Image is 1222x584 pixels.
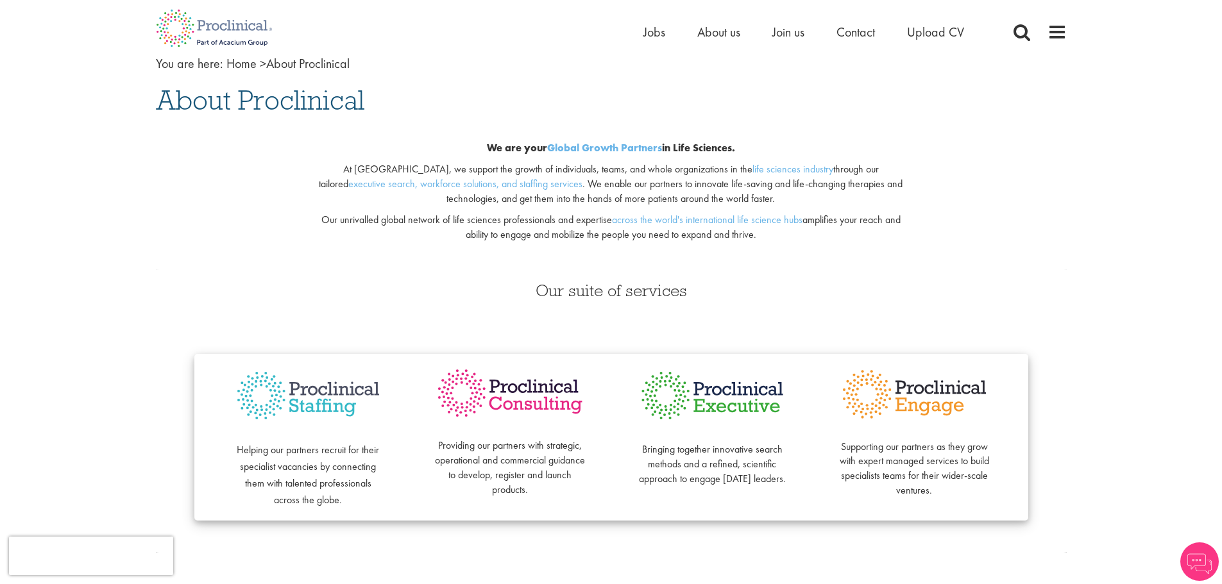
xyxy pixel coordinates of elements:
[547,141,662,154] a: Global Growth Partners
[907,24,964,40] a: Upload CV
[839,367,990,422] img: Proclinical Engage
[9,537,173,575] iframe: reCAPTCHA
[637,428,788,486] p: Bringing together innovative search methods and a refined, scientific approach to engage [DATE] l...
[226,55,350,72] span: About Proclinical
[237,443,379,506] span: Helping our partners recruit for their specialist vacancies by connecting them with talented prof...
[1180,542,1219,581] img: Chatbot
[156,55,223,72] span: You are here:
[637,367,788,424] img: Proclinical Executive
[752,162,833,176] a: life sciences industry
[310,162,912,206] p: At [GEOGRAPHIC_DATA], we support the growth of individuals, teams, and whole organizations in the...
[839,425,990,498] p: Supporting our partners as they grow with expert managed services to build specialists teams for ...
[772,24,804,40] a: Join us
[612,213,802,226] a: across the world's international life science hubs
[487,141,735,154] b: We are your in Life Sciences.
[435,424,586,497] p: Providing our partners with strategic, operational and commercial guidance to develop, register a...
[435,367,586,420] img: Proclinical Consulting
[836,24,875,40] a: Contact
[156,83,364,117] span: About Proclinical
[697,24,740,40] a: About us
[260,55,266,72] span: >
[226,55,257,72] a: breadcrumb link to Home
[233,367,384,425] img: Proclinical Staffing
[348,177,582,190] a: executive search, workforce solutions, and staffing services
[643,24,665,40] a: Jobs
[310,213,912,242] p: Our unrivalled global network of life sciences professionals and expertise amplifies your reach a...
[156,282,1067,299] h3: Our suite of services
